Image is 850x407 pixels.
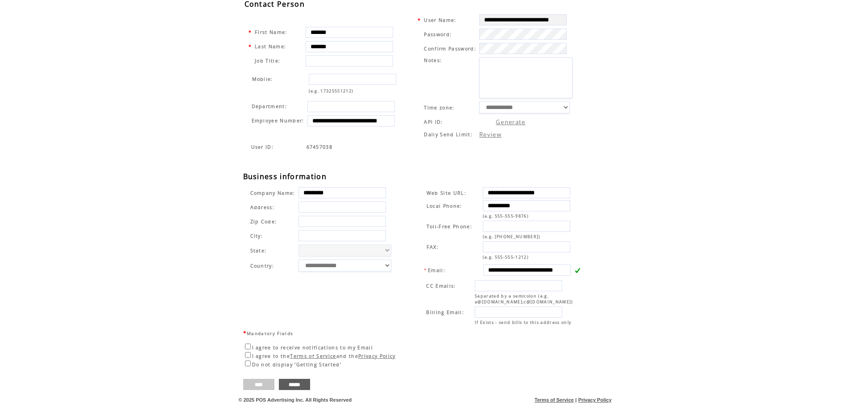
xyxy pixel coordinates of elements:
span: I agree to the [252,353,290,359]
span: © 2025 POS Advertising Inc. All Rights Reserved [239,397,352,403]
span: CC Emails: [426,283,456,289]
span: Separated by a semicolon (e.g. a@[DOMAIN_NAME];c@[DOMAIN_NAME]) [475,293,573,305]
span: Company Name: [250,190,295,196]
span: API ID: [424,119,443,125]
span: Email: [428,267,445,273]
span: Indicates the agent code for sign up page with sales agent or reseller tracking code [251,144,274,150]
span: Confirm Password: [424,46,476,52]
span: Business information [243,172,327,181]
span: (e.g. 555-555-1212) [483,254,529,260]
span: Last Name: [255,43,286,50]
span: Indicates the agent code for sign up page with sales agent or reseller tracking code [307,144,333,150]
span: (e.g. [PHONE_NUMBER]) [483,234,541,239]
span: FAX: [427,244,439,250]
span: Zip Code: [250,218,277,225]
span: Do not display 'Getting Started' [252,361,342,368]
a: Terms of Service [290,353,336,359]
a: Privacy Policy [358,353,396,359]
span: (e.g. 555-555-9876) [483,213,529,219]
span: Country: [250,263,274,269]
a: Generate [496,118,526,126]
span: Mobile: [252,76,273,82]
span: and the [336,353,358,359]
span: I agree to receive notifications to my Email [252,344,373,351]
span: Notes: [424,57,442,63]
span: Billing Email: [426,309,464,315]
span: If Exists - send bills to this address only [475,319,572,325]
span: Department: [252,103,287,109]
a: Terms of Service [535,397,574,403]
span: City: [250,233,263,239]
a: Privacy Policy [578,397,612,403]
span: State: [250,248,295,254]
span: | [575,397,576,403]
span: First Name: [255,29,287,35]
span: Web Site URL: [427,190,466,196]
span: Password: [424,31,452,38]
span: Employee Number: [252,117,304,124]
span: Mandatory Fields [247,330,293,336]
span: (e.g. 17325551212) [309,88,354,94]
img: v.gif [574,267,580,273]
span: Address: [250,204,275,210]
span: Local Phone: [427,203,462,209]
a: Review [479,130,502,138]
span: Daily Send Limit: [424,131,473,138]
span: Time zone: [424,105,454,111]
span: Job Title: [255,58,280,64]
span: Toll-Free Phone: [427,223,472,230]
span: User Name: [424,17,456,23]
